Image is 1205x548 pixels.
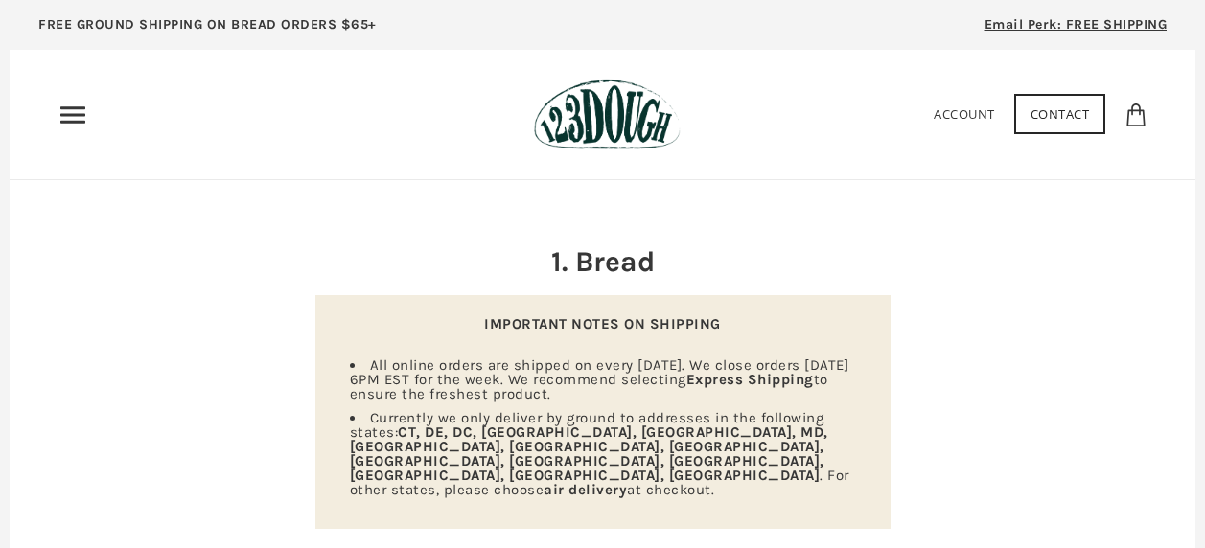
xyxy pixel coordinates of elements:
a: Account [934,105,995,123]
span: All online orders are shipped on every [DATE]. We close orders [DATE] 6PM EST for the week. We re... [350,356,849,402]
a: Contact [1014,94,1106,134]
strong: IMPORTANT NOTES ON SHIPPING [484,315,721,332]
h2: 1. Bread [315,241,891,282]
a: FREE GROUND SHIPPING ON BREAD ORDERS $65+ [10,10,406,50]
span: Currently we only deliver by ground to addresses in the following states: . For other states, ple... [350,409,849,498]
a: Email Perk: FREE SHIPPING [956,10,1196,50]
span: Email Perk: FREE SHIPPING [985,16,1168,33]
img: 123Dough Bakery [534,79,681,150]
nav: Primary [58,100,88,130]
strong: CT, DE, DC, [GEOGRAPHIC_DATA], [GEOGRAPHIC_DATA], MD, [GEOGRAPHIC_DATA], [GEOGRAPHIC_DATA], [GEOG... [350,423,828,484]
p: FREE GROUND SHIPPING ON BREAD ORDERS $65+ [38,14,377,35]
strong: air delivery [544,481,627,498]
strong: Express Shipping [686,371,814,388]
